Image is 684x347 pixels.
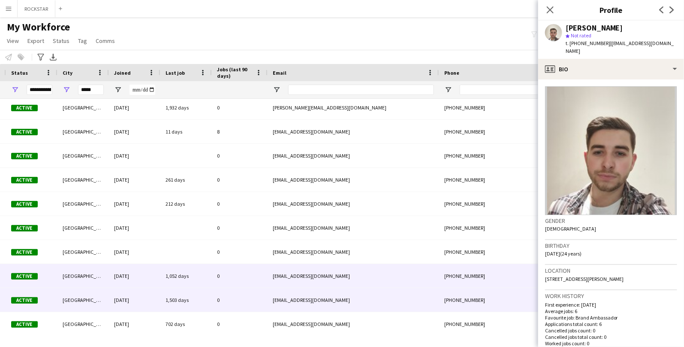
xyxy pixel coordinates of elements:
div: [PHONE_NUMBER] [439,168,549,192]
div: [PHONE_NUMBER] [439,120,549,143]
div: [EMAIL_ADDRESS][DOMAIN_NAME] [268,312,439,336]
span: Not rated [571,32,591,39]
div: 261 days [160,168,212,192]
app-action-btn: Export XLSX [48,52,58,62]
span: Jobs (last 90 days) [217,66,252,79]
a: Comms [92,35,118,46]
div: [GEOGRAPHIC_DATA] [57,288,109,312]
span: [DEMOGRAPHIC_DATA] [545,225,596,232]
button: Open Filter Menu [444,86,452,94]
a: Tag [75,35,90,46]
p: Worked jobs count: 0 [545,340,677,347]
div: [GEOGRAPHIC_DATA] [57,96,109,119]
div: 0 [212,264,268,288]
p: First experience: [DATE] [545,301,677,308]
span: Active [11,177,38,183]
div: [DATE] [109,264,160,288]
span: Active [11,105,38,111]
div: [DATE] [109,216,160,240]
div: [EMAIL_ADDRESS][DOMAIN_NAME] [268,264,439,288]
button: Open Filter Menu [11,86,19,94]
div: [DATE] [109,96,160,119]
div: [PHONE_NUMBER] [439,264,549,288]
div: [EMAIL_ADDRESS][DOMAIN_NAME] [268,192,439,216]
div: 0 [212,96,268,119]
div: 212 days [160,192,212,216]
app-action-btn: Advanced filters [36,52,46,62]
input: Email Filter Input [288,85,434,95]
span: Active [11,249,38,256]
div: [PHONE_NUMBER] [439,192,549,216]
p: Applications total count: 6 [545,321,677,327]
button: Open Filter Menu [63,86,70,94]
div: 0 [212,168,268,192]
div: [DATE] [109,288,160,312]
div: [GEOGRAPHIC_DATA] [57,312,109,336]
span: Status [11,70,28,76]
div: [EMAIL_ADDRESS][DOMAIN_NAME] [268,144,439,167]
div: 702 days [160,312,212,336]
div: 0 [212,216,268,240]
a: Export [24,35,48,46]
span: City [63,70,72,76]
span: My Workforce [7,21,70,33]
div: 0 [212,312,268,336]
span: Active [11,129,38,135]
div: [GEOGRAPHIC_DATA] [57,168,109,192]
div: [DATE] [109,192,160,216]
div: 0 [212,144,268,167]
span: [STREET_ADDRESS][PERSON_NAME] [545,276,624,282]
div: [PHONE_NUMBER] [439,96,549,119]
div: [EMAIL_ADDRESS][DOMAIN_NAME] [268,168,439,192]
span: Export [27,37,44,45]
a: View [3,35,22,46]
div: [PERSON_NAME] [566,24,623,32]
input: City Filter Input [78,85,104,95]
div: [PHONE_NUMBER] [439,240,549,264]
span: Status [53,37,69,45]
p: Average jobs: 6 [545,308,677,314]
div: [DATE] [109,144,160,167]
div: [DATE] [109,168,160,192]
div: [PHONE_NUMBER] [439,288,549,312]
button: Open Filter Menu [114,86,122,94]
span: Phone [444,70,459,76]
div: [GEOGRAPHIC_DATA] [57,144,109,167]
span: Active [11,153,38,159]
p: Favourite job: Brand Ambassador [545,314,677,321]
h3: Location [545,267,677,274]
div: 0 [212,288,268,312]
img: Crew avatar or photo [545,86,677,215]
span: Email [273,70,286,76]
div: [PHONE_NUMBER] [439,144,549,167]
span: Tag [78,37,87,45]
span: Active [11,273,38,280]
span: Active [11,225,38,231]
span: Active [11,297,38,304]
span: Joined [114,70,131,76]
div: [DATE] [109,120,160,143]
div: 0 [212,240,268,264]
span: View [7,37,19,45]
div: [EMAIL_ADDRESS][DOMAIN_NAME] [268,288,439,312]
div: [EMAIL_ADDRESS][DOMAIN_NAME] [268,216,439,240]
div: [DATE] [109,240,160,264]
span: Active [11,201,38,207]
span: Comms [96,37,115,45]
div: 1,503 days [160,288,212,312]
div: 1,052 days [160,264,212,288]
div: [GEOGRAPHIC_DATA] [57,192,109,216]
p: Cancelled jobs total count: 0 [545,334,677,340]
div: [GEOGRAPHIC_DATA] [57,264,109,288]
button: Open Filter Menu [273,86,280,94]
div: 11 days [160,120,212,143]
div: [GEOGRAPHIC_DATA] [57,120,109,143]
div: [PHONE_NUMBER] [439,216,549,240]
span: [DATE] (24 years) [545,250,582,257]
h3: Profile [538,4,684,15]
span: | [EMAIL_ADDRESS][DOMAIN_NAME] [566,40,674,54]
a: Status [49,35,73,46]
span: Last job [166,70,185,76]
div: [PHONE_NUMBER] [439,312,549,336]
div: 8 [212,120,268,143]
